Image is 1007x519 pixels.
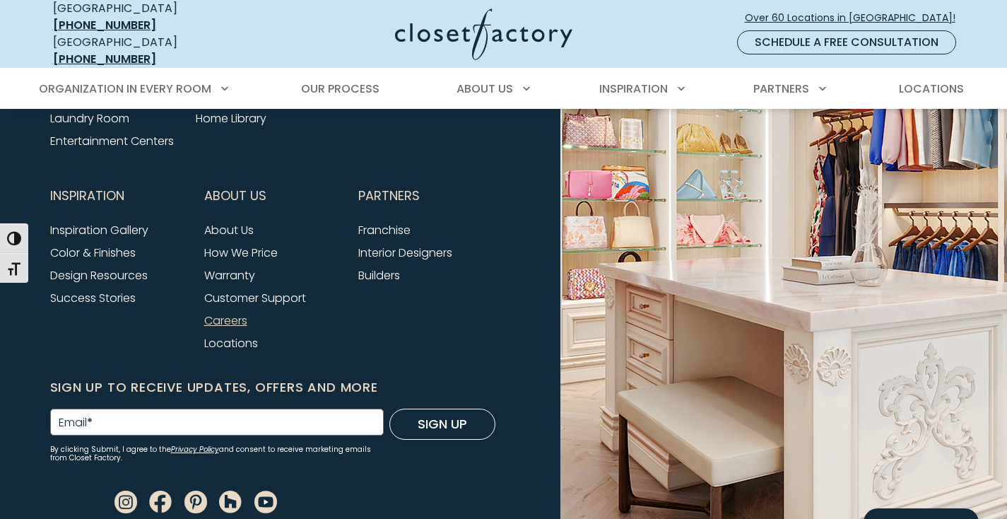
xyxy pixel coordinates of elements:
button: Footer Subnav Button - About Us [204,178,341,214]
span: Inspiration [50,178,124,214]
span: Our Process [301,81,379,97]
span: Inspiration [599,81,668,97]
a: Pinterest [184,494,207,510]
a: Customer Support [204,290,306,306]
a: Instagram [114,494,137,510]
a: Builders [358,267,400,284]
a: Color & Finishes [50,245,136,261]
nav: Primary Menu [29,69,979,109]
a: [PHONE_NUMBER] [53,17,156,33]
label: Email [59,417,93,428]
span: About Us [204,178,266,214]
a: Success Stories [50,290,136,306]
a: Locations [204,335,258,351]
a: Franchise [358,222,411,238]
a: Privacy Policy [171,444,219,455]
a: Inspiration Gallery [50,222,148,238]
span: Locations [899,81,964,97]
span: Organization in Every Room [39,81,211,97]
a: [PHONE_NUMBER] [53,51,156,67]
span: Partners [753,81,809,97]
small: By clicking Submit, I agree to the and consent to receive marketing emails from Closet Factory. [50,445,384,462]
a: Schedule a Free Consultation [737,30,956,54]
a: Careers [204,313,247,329]
a: Design Resources [50,267,148,284]
span: Partners [358,178,420,214]
span: About Us [457,81,513,97]
img: Closet Factory Logo [395,8,572,60]
a: Youtube [254,494,277,510]
a: Home Library [196,110,266,127]
span: Over 60 Locations in [GEOGRAPHIC_DATA]! [745,11,967,25]
a: How We Price [204,245,278,261]
a: Over 60 Locations in [GEOGRAPHIC_DATA]! [744,6,967,30]
a: Warranty [204,267,255,284]
button: Footer Subnav Button - Inspiration [50,178,187,214]
a: Entertainment Centers [50,133,174,149]
div: [GEOGRAPHIC_DATA] [53,34,258,68]
a: About Us [204,222,254,238]
a: Interior Designers [358,245,452,261]
button: Footer Subnav Button - Partners [358,178,495,214]
a: Houzz [219,494,242,510]
a: Facebook [149,494,172,510]
button: Sign Up [389,409,495,440]
a: Laundry Room [50,110,129,127]
h6: Sign Up to Receive Updates, Offers and More [50,378,495,397]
